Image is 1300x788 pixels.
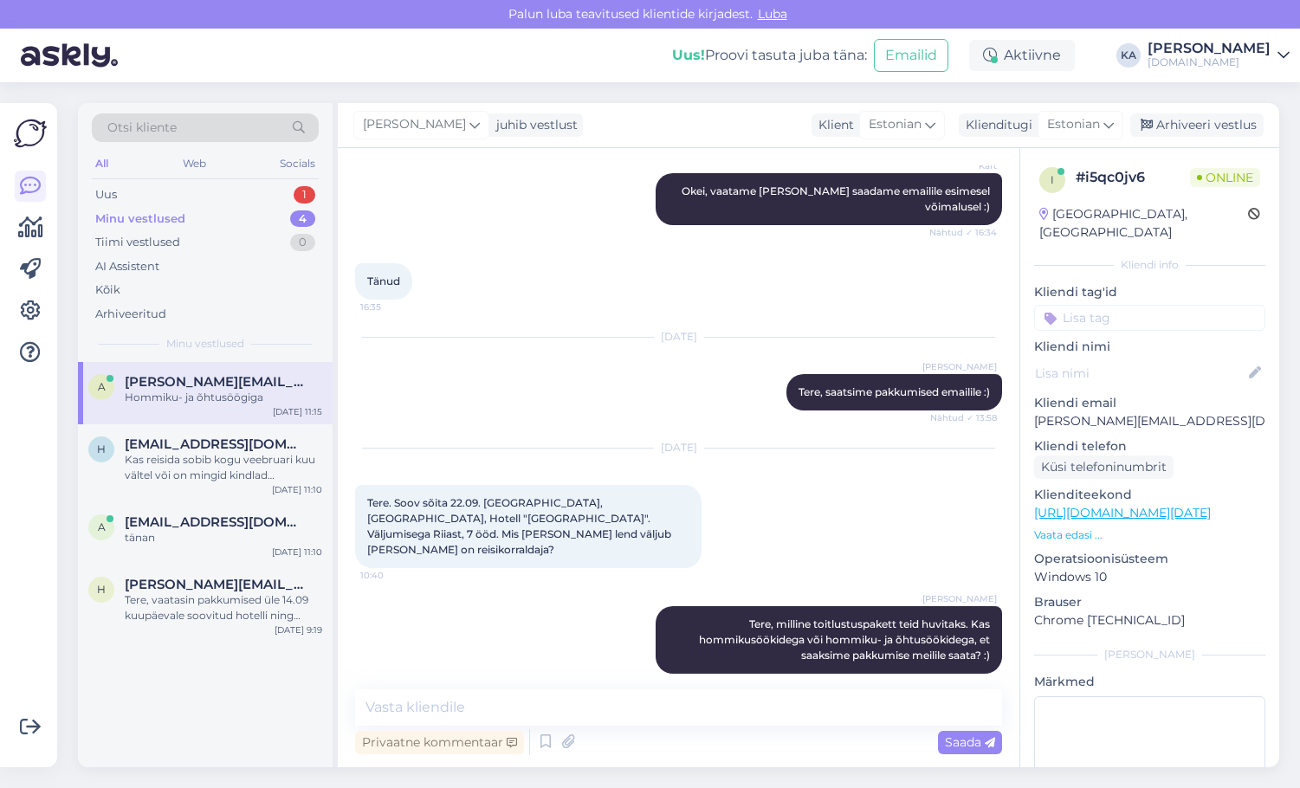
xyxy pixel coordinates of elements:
div: 4 [290,210,315,228]
p: Kliendi telefon [1034,437,1265,455]
span: Okei, vaatame [PERSON_NAME] saadame emailile esimesel võimalusel :) [682,184,993,213]
span: 16:35 [360,300,425,313]
div: Klient [812,116,854,134]
div: Minu vestlused [95,210,185,228]
span: Estonian [1047,115,1100,134]
span: Estonian [869,115,922,134]
div: [PERSON_NAME] [1148,42,1271,55]
span: Nähtud ✓ 13:58 [930,411,997,424]
div: [DATE] 9:19 [275,623,322,636]
b: Uus! [672,47,705,63]
div: [DATE] 11:10 [272,483,322,496]
div: All [92,152,112,175]
div: [DOMAIN_NAME] [1148,55,1271,69]
div: Hommiku- ja õhtusöögiga [125,390,322,405]
div: Proovi tasuta juba täna: [672,45,867,66]
span: 10:40 [360,569,425,582]
span: [PERSON_NAME] [922,360,997,373]
span: Saada [945,734,995,750]
div: Klienditugi [959,116,1032,134]
span: a [98,380,106,393]
input: Lisa nimi [1035,364,1245,383]
p: Klienditeekond [1034,486,1265,504]
div: Tere, vaatasin pakkumised üle 14.09 kuupäevale soovitud hotelli ning saadaval on veel toatüüp Jun... [125,592,322,623]
span: Tere, saatsime pakkumised emailile :) [799,385,990,398]
span: Kärt [932,159,997,172]
div: # i5qc0jv6 [1076,167,1190,188]
div: Privaatne kommentaar [355,731,524,754]
p: [PERSON_NAME][EMAIL_ADDRESS][DOMAIN_NAME] [1034,412,1265,430]
span: h [97,583,106,596]
div: Aktiivne [969,40,1075,71]
div: Küsi telefoninumbrit [1034,455,1174,479]
span: Luba [753,6,792,22]
span: h [97,442,106,455]
span: Tänud [367,275,400,287]
div: Socials [276,152,319,175]
p: Märkmed [1034,673,1265,691]
button: Emailid [874,39,948,72]
span: heidi.piisang@gmail.com [125,577,305,592]
span: Minu vestlused [166,336,244,352]
span: andrus.heinlo@gmail.com [125,374,305,390]
div: [PERSON_NAME] [1034,647,1265,662]
span: [PERSON_NAME] [922,592,997,605]
div: tänan [125,530,322,546]
div: KA [1116,43,1141,68]
span: Tere. Soov sõita 22.09. [GEOGRAPHIC_DATA], [GEOGRAPHIC_DATA], Hotell "[GEOGRAPHIC_DATA]". Väljumi... [367,496,674,556]
span: hevelin.poder@gmail.com [125,436,305,452]
span: Otsi kliente [107,119,177,137]
span: i [1051,173,1054,186]
p: Kliendi email [1034,394,1265,412]
div: Tiimi vestlused [95,234,180,251]
span: Online [1190,168,1260,187]
div: AI Assistent [95,258,159,275]
div: [DATE] 11:10 [272,546,322,559]
span: [PERSON_NAME] [363,115,466,134]
span: Nähtud ✓ 16:34 [929,226,997,239]
div: Kõik [95,281,120,299]
div: [GEOGRAPHIC_DATA], [GEOGRAPHIC_DATA] [1039,205,1248,242]
div: Arhiveeritud [95,306,166,323]
span: anderpeipin@gmail.com [125,514,305,530]
p: Chrome [TECHNICAL_ID] [1034,611,1265,630]
p: Kliendi tag'id [1034,283,1265,301]
span: a [98,520,106,533]
div: juhib vestlust [489,116,578,134]
a: [URL][DOMAIN_NAME][DATE] [1034,505,1211,520]
p: Vaata edasi ... [1034,527,1265,543]
p: Windows 10 [1034,568,1265,586]
div: 0 [290,234,315,251]
div: [DATE] [355,440,1002,455]
div: Uus [95,186,117,203]
img: Askly Logo [14,117,47,150]
p: Brauser [1034,593,1265,611]
div: [DATE] 11:15 [273,405,322,418]
div: Arhiveeri vestlus [1130,113,1264,137]
div: 1 [294,186,315,203]
p: Operatsioonisüsteem [1034,550,1265,568]
div: [DATE] [355,329,1002,345]
a: [PERSON_NAME][DOMAIN_NAME] [1148,42,1290,69]
span: Tere, milline toitlustuspakett teid huvitaks. Kas hommikusöökidega või hommiku- ja õhtusöökidega,... [699,617,993,662]
div: Kliendi info [1034,257,1265,273]
div: Kas reisida sobib kogu veebruari kuu vältel või on mingid kindlad kuupäevad mis sobiksid reisi al... [125,452,322,483]
input: Lisa tag [1034,305,1265,331]
div: Web [179,152,210,175]
p: Kliendi nimi [1034,338,1265,356]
